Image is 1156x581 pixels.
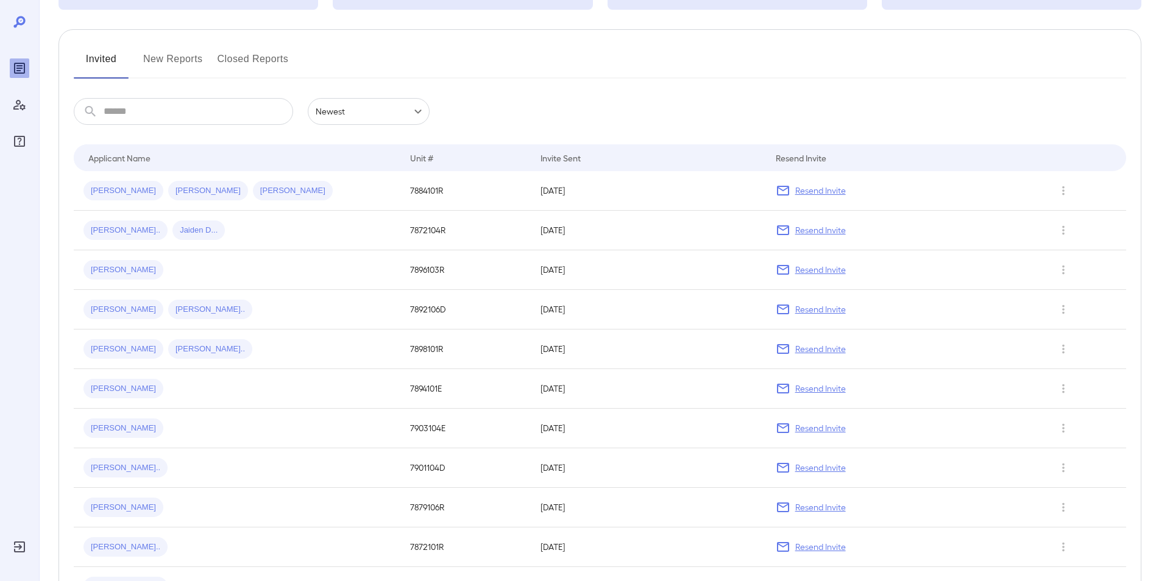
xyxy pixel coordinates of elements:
[400,250,531,290] td: 7896103R
[1054,300,1073,319] button: Row Actions
[531,527,766,567] td: [DATE]
[531,290,766,329] td: [DATE]
[172,225,225,236] span: Jaiden D...
[1054,458,1073,477] button: Row Actions
[400,290,531,329] td: 7892106D
[168,304,252,315] span: [PERSON_NAME]..
[83,185,163,197] span: [PERSON_NAME]
[1054,260,1073,280] button: Row Actions
[1054,181,1073,200] button: Row Actions
[531,409,766,448] td: [DATE]
[776,150,826,165] div: Resend Invite
[400,171,531,211] td: 7884101R
[795,462,846,474] p: Resend Invite
[10,132,29,151] div: FAQ
[74,49,129,79] button: Invited
[541,150,581,165] div: Invite Sent
[795,501,846,513] p: Resend Invite
[1054,379,1073,398] button: Row Actions
[795,541,846,553] p: Resend Invite
[83,462,168,474] span: [PERSON_NAME]..
[1054,418,1073,438] button: Row Actions
[10,58,29,78] div: Reports
[400,488,531,527] td: 7879106R
[531,211,766,250] td: [DATE]
[795,264,846,276] p: Resend Invite
[83,541,168,553] span: [PERSON_NAME]..
[400,369,531,409] td: 7894101E
[83,264,163,276] span: [PERSON_NAME]
[83,502,163,513] span: [PERSON_NAME]
[83,423,163,434] span: [PERSON_NAME]
[795,382,846,395] p: Resend Invite
[253,185,333,197] span: [PERSON_NAME]
[795,343,846,355] p: Resend Invite
[531,250,766,290] td: [DATE]
[10,95,29,114] div: Manage Users
[88,150,151,165] div: Applicant Name
[410,150,433,165] div: Unit #
[168,343,252,355] span: [PERSON_NAME]..
[1054,220,1073,240] button: Row Actions
[400,329,531,369] td: 7898101R
[400,527,531,567] td: 7872101R
[83,383,163,395] span: [PERSON_NAME]
[531,171,766,211] td: [DATE]
[143,49,203,79] button: New Reports
[795,422,846,434] p: Resend Invite
[218,49,289,79] button: Closed Reports
[10,537,29,557] div: Log Out
[400,211,531,250] td: 7872104R
[308,98,430,125] div: Newest
[83,304,163,315] span: [PERSON_NAME]
[795,303,846,315] p: Resend Invite
[795,224,846,236] p: Resend Invite
[531,369,766,409] td: [DATE]
[531,448,766,488] td: [DATE]
[83,225,168,236] span: [PERSON_NAME]..
[1054,498,1073,517] button: Row Actions
[795,185,846,197] p: Resend Invite
[168,185,248,197] span: [PERSON_NAME]
[1054,339,1073,359] button: Row Actions
[531,488,766,527] td: [DATE]
[1054,537,1073,557] button: Row Actions
[83,343,163,355] span: [PERSON_NAME]
[531,329,766,369] td: [DATE]
[400,448,531,488] td: 7901104D
[400,409,531,448] td: 7903104E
